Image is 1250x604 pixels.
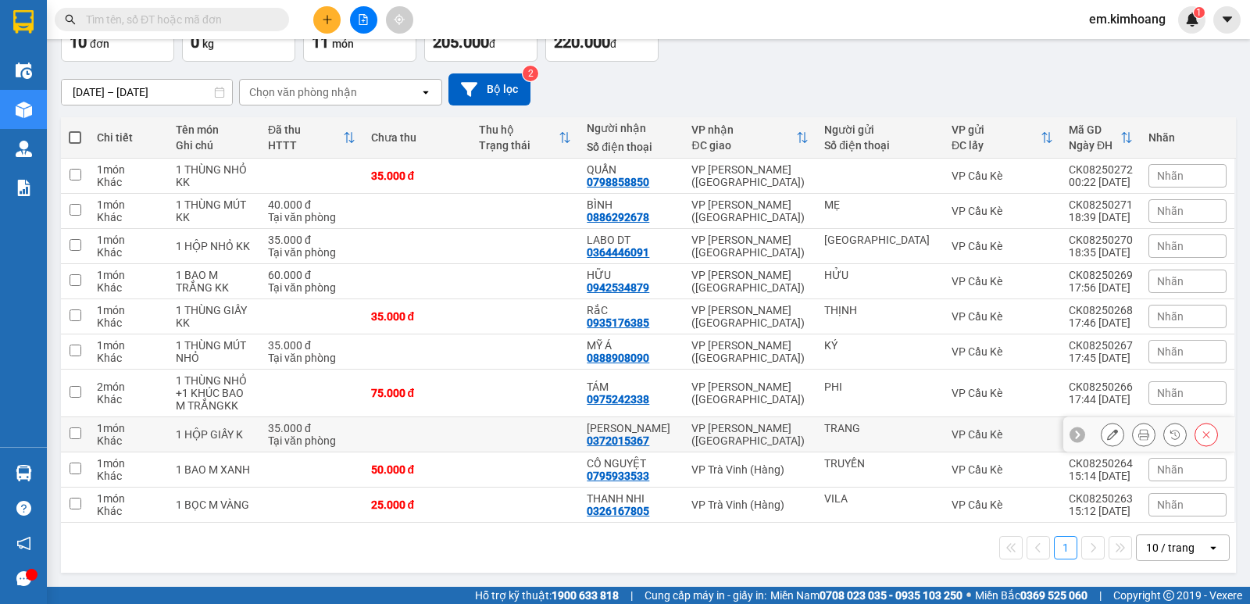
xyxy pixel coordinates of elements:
img: logo-vxr [13,10,34,34]
div: Sửa đơn hàng [1101,423,1124,446]
div: VP Cầu Kè [952,345,1053,358]
img: warehouse-icon [16,102,32,118]
th: Toggle SortBy [1061,117,1141,159]
div: 15:12 [DATE] [1069,505,1133,517]
div: 1 THÙNG NHỎ +1 KHÚC BAO M TRẮNGKK [176,374,252,412]
div: 1 BAO M TRẮNG KK [176,269,252,294]
div: 00:22 [DATE] [1069,176,1133,188]
span: 205.000 [433,33,489,52]
div: Khác [97,246,160,259]
span: Hỗ trợ kỹ thuật: [475,587,619,604]
div: 50.000 đ [371,463,463,476]
div: Khác [97,176,160,188]
div: 1 món [97,234,160,246]
span: caret-down [1220,13,1234,27]
div: VP Cầu Kè [952,310,1053,323]
div: Chi tiết [97,131,160,144]
div: Đã thu [268,123,342,136]
div: VP nhận [691,123,796,136]
div: Tại văn phòng [268,246,355,259]
div: Tại văn phòng [268,352,355,364]
div: VP [PERSON_NAME] ([GEOGRAPHIC_DATA]) [691,234,809,259]
div: Người gửi [824,123,936,136]
span: notification [16,536,31,551]
div: 0795933533 [587,470,649,482]
div: HỮU [587,269,676,281]
div: 2 món [97,381,160,393]
div: Ngày ĐH [1069,139,1120,152]
div: Trạng thái [479,139,559,152]
div: TRANG [824,422,936,434]
div: Khác [97,505,160,517]
span: 220.000 [554,33,610,52]
div: 17:45 [DATE] [1069,352,1133,364]
div: Số điện thoại [587,141,676,153]
div: Số điện thoại [824,139,936,152]
span: em.kimhoang [1077,9,1178,29]
th: Toggle SortBy [471,117,579,159]
div: CK08250264 [1069,457,1133,470]
div: 0942534879 [587,281,649,294]
sup: 2 [523,66,538,81]
div: 1 món [97,457,160,470]
img: solution-icon [16,180,32,196]
button: Bộ lọc [448,73,530,105]
div: CÔ NGUYỆT [587,457,676,470]
div: VILA [824,492,936,505]
div: 17:56 [DATE] [1069,281,1133,294]
svg: open [1207,541,1220,554]
div: 1 món [97,422,160,434]
strong: 0708 023 035 - 0935 103 250 [820,589,962,602]
div: VP [PERSON_NAME] ([GEOGRAPHIC_DATA]) [691,198,809,223]
div: 17:44 [DATE] [1069,393,1133,406]
div: 1 BỌC M VÀNG [176,499,252,511]
div: VP [PERSON_NAME] ([GEOGRAPHIC_DATA]) [691,163,809,188]
span: kg [202,38,214,50]
span: | [630,587,633,604]
div: 17:46 [DATE] [1069,316,1133,329]
div: 1 THÙNG MÚT NHỎ [176,339,252,364]
div: VP [PERSON_NAME] ([GEOGRAPHIC_DATA]) [691,304,809,329]
span: file-add [358,14,369,25]
div: 0798858850 [587,176,649,188]
div: KIM CHI [587,422,676,434]
span: 11 [312,33,329,52]
div: BÌNH [587,198,676,211]
span: món [332,38,354,50]
span: 0 [191,33,199,52]
button: file-add [350,6,377,34]
span: plus [322,14,333,25]
div: Thu hộ [479,123,559,136]
div: 10 / trang [1146,540,1195,556]
div: Mã GD [1069,123,1120,136]
button: plus [313,6,341,34]
span: copyright [1163,590,1174,601]
div: 1 HỘP GIẤY K [176,428,252,441]
div: MỸ Á [587,339,676,352]
div: MẸ [824,198,936,211]
th: Toggle SortBy [944,117,1061,159]
span: message [16,571,31,586]
div: Người nhận [587,122,676,134]
span: | [1099,587,1102,604]
div: CK08250263 [1069,492,1133,505]
th: Toggle SortBy [260,117,362,159]
div: 60.000 đ [268,269,355,281]
div: 0372015367 [587,434,649,447]
div: 0975242338 [587,393,649,406]
span: 1 [1196,7,1202,18]
div: 18:35 [DATE] [1069,246,1133,259]
span: search [65,14,76,25]
div: 35.000 đ [268,234,355,246]
span: đ [489,38,495,50]
div: 35.000 đ [268,339,355,352]
div: CK08250266 [1069,381,1133,393]
div: Khác [97,211,160,223]
span: Cung cấp máy in - giấy in: [645,587,766,604]
div: CK08250270 [1069,234,1133,246]
div: CK08250268 [1069,304,1133,316]
div: Tại văn phòng [268,281,355,294]
div: VP Trà Vinh (Hàng) [691,499,809,511]
div: 0886292678 [587,211,649,223]
div: Chọn văn phòng nhận [249,84,357,100]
